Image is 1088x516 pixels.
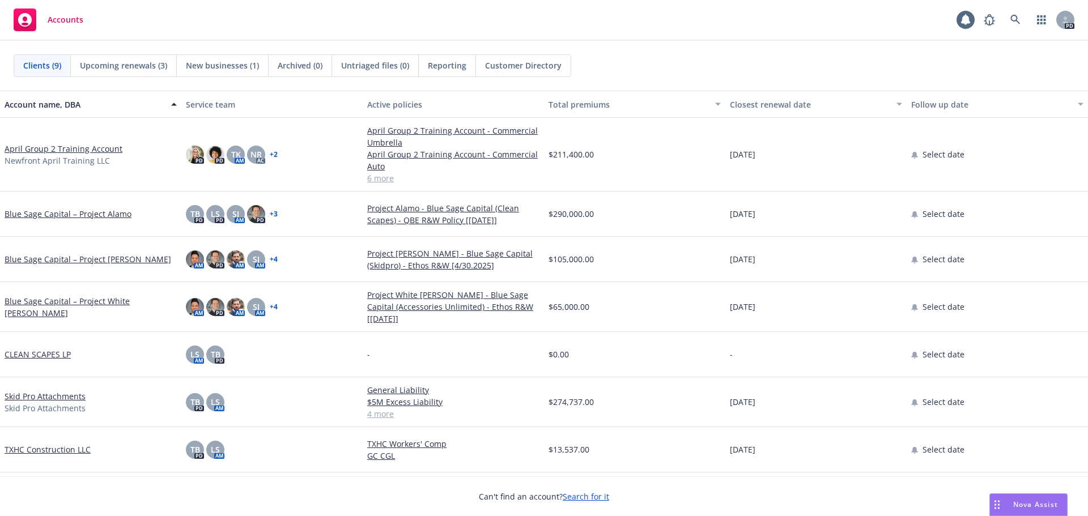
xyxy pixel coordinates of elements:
[211,348,220,360] span: TB
[186,59,259,71] span: New businesses (1)
[253,253,260,265] span: SJ
[250,148,262,160] span: NR
[5,155,110,167] span: Newfront April Training LLC
[363,91,544,118] button: Active policies
[5,348,71,360] a: CLEAN SCAPES LP
[181,91,363,118] button: Service team
[9,4,88,36] a: Accounts
[544,91,725,118] button: Total premiums
[563,491,609,502] a: Search for it
[367,248,539,271] a: Project [PERSON_NAME] - Blue Sage Capital (Skidpro) - Ethos R&W [4/30.2025]
[5,390,86,402] a: Skid Pro Attachments
[923,396,964,408] span: Select date
[211,443,220,455] span: LS
[549,348,569,360] span: $0.00
[270,151,278,158] a: + 2
[278,59,322,71] span: Archived (0)
[730,301,755,313] span: [DATE]
[5,143,122,155] a: April Group 2 Training Account
[367,450,539,462] a: GC CGL
[367,202,539,226] a: Project Alamo - Blue Sage Capital (Clean Scapes) - QBE R&W Policy [[DATE]]
[923,443,964,455] span: Select date
[270,304,278,310] a: + 4
[428,59,466,71] span: Reporting
[1004,8,1027,31] a: Search
[231,148,241,160] span: TK
[549,208,594,220] span: $290,000.00
[227,298,245,316] img: photo
[730,253,755,265] span: [DATE]
[206,250,224,268] img: photo
[367,396,539,408] a: $5M Excess Liability
[549,443,589,455] span: $13,537.00
[206,146,224,164] img: photo
[190,208,200,220] span: TB
[730,396,755,408] span: [DATE]
[5,443,91,455] a: TXHC Construction LLC
[80,59,167,71] span: Upcoming renewals (3)
[730,208,755,220] span: [DATE]
[186,146,204,164] img: photo
[911,99,1071,110] div: Follow up date
[730,148,755,160] span: [DATE]
[5,253,171,265] a: Blue Sage Capital – Project [PERSON_NAME]
[5,295,177,319] a: Blue Sage Capital – Project White [PERSON_NAME]
[730,348,733,360] span: -
[367,289,539,325] a: Project White [PERSON_NAME] - Blue Sage Capital (Accessories Unlimited) - Ethos R&W [[DATE]]
[1013,500,1058,509] span: Nova Assist
[989,493,1068,516] button: Nova Assist
[367,99,539,110] div: Active policies
[367,125,539,148] a: April Group 2 Training Account - Commercial Umbrella
[367,384,539,396] a: General Liability
[549,301,589,313] span: $65,000.00
[341,59,409,71] span: Untriaged files (0)
[247,205,265,223] img: photo
[5,208,131,220] a: Blue Sage Capital – Project Alamo
[725,91,907,118] button: Closest renewal date
[978,8,1001,31] a: Report a Bug
[232,208,239,220] span: SJ
[270,256,278,263] a: + 4
[549,396,594,408] span: $274,737.00
[190,348,199,360] span: LS
[367,348,370,360] span: -
[367,148,539,172] a: April Group 2 Training Account - Commercial Auto
[186,298,204,316] img: photo
[190,443,200,455] span: TB
[549,99,708,110] div: Total premiums
[5,99,164,110] div: Account name, DBA
[270,211,278,218] a: + 3
[253,301,260,313] span: SJ
[186,250,204,268] img: photo
[367,438,539,450] a: TXHC Workers' Comp
[211,396,220,408] span: LS
[206,298,224,316] img: photo
[907,91,1088,118] button: Follow up date
[1030,8,1053,31] a: Switch app
[549,148,594,160] span: $211,400.00
[23,59,61,71] span: Clients (9)
[923,348,964,360] span: Select date
[227,250,245,268] img: photo
[730,99,890,110] div: Closest renewal date
[367,408,539,420] a: 4 more
[923,253,964,265] span: Select date
[923,148,964,160] span: Select date
[549,253,594,265] span: $105,000.00
[211,208,220,220] span: LS
[186,99,358,110] div: Service team
[730,443,755,455] span: [DATE]
[190,396,200,408] span: TB
[48,15,83,24] span: Accounts
[923,208,964,220] span: Select date
[990,494,1004,515] div: Drag to move
[923,301,964,313] span: Select date
[5,402,86,414] span: Skid Pro Attachments
[367,172,539,184] a: 6 more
